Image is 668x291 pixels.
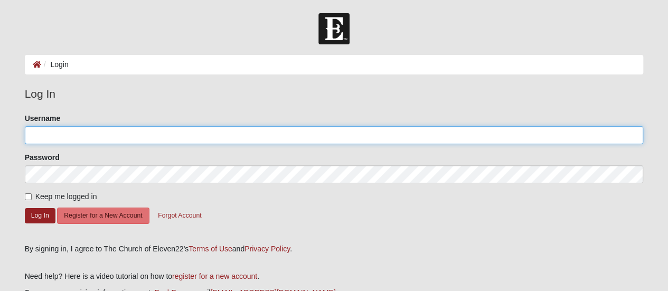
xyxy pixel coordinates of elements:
[25,271,644,282] p: Need help? Here is a video tutorial on how to .
[172,272,257,280] a: register for a new account
[151,208,208,224] button: Forgot Account
[25,152,60,163] label: Password
[25,208,55,223] button: Log In
[25,193,32,200] input: Keep me logged in
[25,113,61,124] label: Username
[35,192,97,201] span: Keep me logged in
[57,208,149,224] button: Register for a New Account
[41,59,69,70] li: Login
[25,243,644,255] div: By signing in, I agree to The Church of Eleven22's and .
[189,245,232,253] a: Terms of Use
[318,13,350,44] img: Church of Eleven22 Logo
[244,245,290,253] a: Privacy Policy
[25,86,644,102] legend: Log In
